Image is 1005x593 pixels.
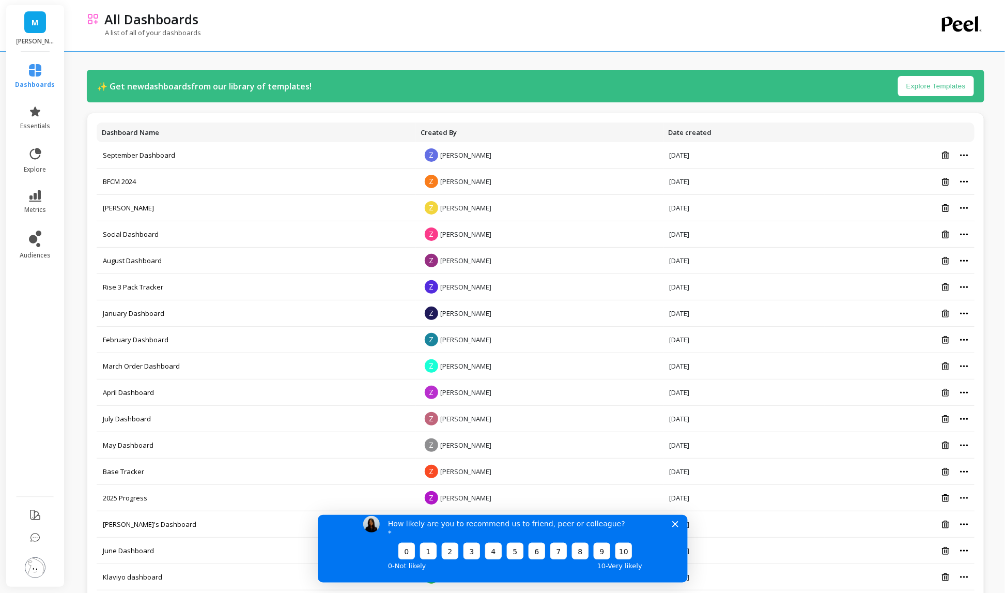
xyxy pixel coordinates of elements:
a: January Dashboard [103,309,164,318]
td: [DATE] [663,353,825,379]
td: [DATE] [663,406,825,432]
span: [PERSON_NAME] [441,282,492,292]
span: Z [425,201,438,215]
td: [DATE] [663,538,825,564]
th: Toggle SortBy [97,123,416,142]
span: [PERSON_NAME] [441,361,492,371]
td: [DATE] [663,142,825,169]
span: essentials [20,122,50,130]
a: May Dashboard [103,440,153,450]
td: [DATE] [663,327,825,353]
a: February Dashboard [103,335,168,344]
span: Z [425,359,438,373]
a: March Order Dashboard [103,361,180,371]
td: [DATE] [663,459,825,485]
a: Base Tracker [103,467,144,476]
span: [PERSON_NAME] [441,309,492,318]
span: Z [425,491,438,505]
span: Z [425,254,438,267]
a: BFCM 2024 [103,177,136,186]
span: metrics [24,206,46,214]
span: [PERSON_NAME] [441,493,492,503]
img: header icon [87,13,99,25]
img: profile picture [25,557,45,578]
span: Z [425,227,438,241]
a: [PERSON_NAME]'s Dashboard [103,520,196,529]
td: [DATE] [663,195,825,221]
span: audiences [20,251,51,260]
span: Z [425,307,438,320]
p: A list of all of your dashboards [87,28,201,37]
span: explore [24,165,47,174]
td: [DATE] [663,485,825,511]
span: [PERSON_NAME] [441,335,492,344]
a: [PERSON_NAME] [103,203,154,212]
span: [PERSON_NAME] [441,230,492,239]
span: Z [425,333,438,346]
span: [PERSON_NAME] [441,177,492,186]
p: All Dashboards [104,10,198,28]
iframe: Survey by Kateryna from Peel [318,515,688,583]
span: M [32,17,39,28]
span: Z [425,412,438,425]
a: September Dashboard [103,150,175,160]
a: 2025 Progress [103,493,147,503]
span: Z [425,280,438,294]
a: April Dashboard [103,388,154,397]
span: [PERSON_NAME] [441,256,492,265]
p: maude [17,37,54,45]
span: Z [425,438,438,452]
button: Explore Templates [898,76,974,96]
span: [PERSON_NAME] [441,150,492,160]
th: Toggle SortBy [416,123,663,142]
td: [DATE] [663,248,825,274]
td: [DATE] [663,169,825,195]
span: Z [425,465,438,478]
a: Social Dashboard [103,230,159,239]
span: [PERSON_NAME] [441,414,492,423]
span: [PERSON_NAME] [441,388,492,397]
td: [DATE] [663,379,825,406]
span: dashboards [16,81,55,89]
a: Klaviyo dashboard [103,572,162,582]
a: August Dashboard [103,256,162,265]
span: [PERSON_NAME] [441,440,492,450]
a: July Dashboard [103,414,151,423]
span: Z [425,386,438,399]
span: [PERSON_NAME] [441,203,492,212]
td: [DATE] [663,300,825,327]
td: [DATE] [663,511,825,538]
td: [DATE] [663,432,825,459]
span: Z [425,148,438,162]
p: ✨ Get new dashboards from our library of templates! [97,80,312,93]
td: [DATE] [663,221,825,248]
td: [DATE] [663,564,825,590]
td: [DATE] [663,274,825,300]
a: Rise 3 Pack Tracker [103,282,163,292]
th: Toggle SortBy [663,123,825,142]
span: Z [425,175,438,188]
a: June Dashboard [103,546,154,555]
span: [PERSON_NAME] [441,467,492,476]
